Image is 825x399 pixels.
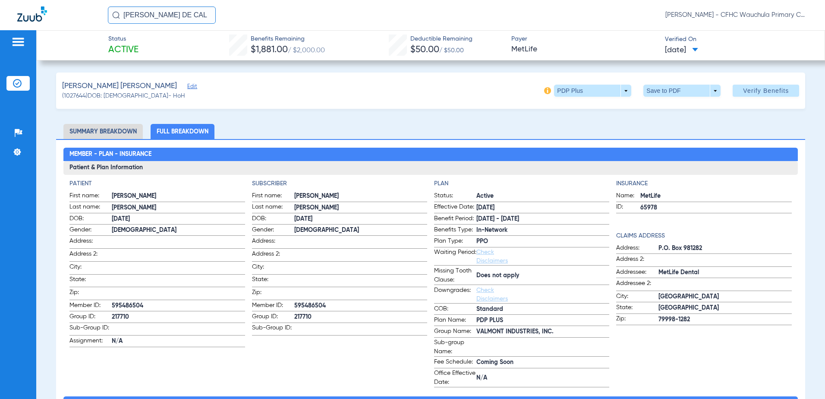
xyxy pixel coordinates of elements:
[434,191,476,202] span: Status:
[476,287,508,302] a: Check Disclaimers
[434,225,476,236] span: Benefits Type:
[252,225,294,236] span: Gender:
[252,203,294,213] span: Last name:
[112,192,245,201] span: [PERSON_NAME]
[434,214,476,225] span: Benefit Period:
[252,263,294,274] span: City:
[658,244,791,253] span: P.O. Box 981282
[410,35,472,44] span: Deductible Remaining
[252,275,294,287] span: State:
[434,304,476,315] span: COB:
[108,35,139,44] span: Status
[616,191,640,202] span: Name:
[63,148,798,161] h2: Member - Plan - Insurance
[476,374,609,383] span: N/A
[252,301,294,311] span: Member ID:
[640,192,791,201] span: MetLife
[476,305,609,314] span: Standard
[439,47,464,54] span: / $50.00
[252,323,294,335] span: Sub-Group ID:
[616,279,658,291] span: Addressee 2:
[294,301,427,310] span: 595486504
[434,286,476,303] span: Downgrades:
[434,179,609,188] app-breakdown-title: Plan
[476,192,609,201] span: Active
[476,249,508,264] a: Check Disclaimers
[112,313,245,322] span: 217710
[17,6,47,22] img: Zuub Logo
[616,179,791,188] h4: Insurance
[476,226,609,235] span: In-Network
[252,288,294,300] span: Zip:
[69,179,245,188] h4: Patient
[63,124,143,139] li: Summary Breakdown
[658,292,791,301] span: [GEOGRAPHIC_DATA]
[665,11,808,19] span: [PERSON_NAME] - CFHC Wauchula Primary Care Dental
[294,192,427,201] span: [PERSON_NAME]
[665,45,698,56] span: [DATE]
[69,301,112,311] span: Member ID:
[476,316,609,325] span: PDP PLUS
[434,358,476,368] span: Fee Schedule:
[658,315,791,324] span: 79998-1282
[434,316,476,326] span: Plan Name:
[616,231,791,241] h4: Claims Address
[616,292,658,302] span: City:
[252,250,294,261] span: Address 2:
[616,268,658,278] span: Addressee:
[112,203,245,212] span: [PERSON_NAME]
[251,35,325,44] span: Benefits Remaining
[69,336,112,347] span: Assignment:
[62,81,177,92] span: [PERSON_NAME] [PERSON_NAME]
[476,237,609,246] span: PPO
[69,225,112,236] span: Gender:
[69,312,112,323] span: Group ID:
[112,226,245,235] span: [DEMOGRAPHIC_DATA]
[434,203,476,213] span: Effective Date:
[294,313,427,322] span: 217710
[511,44,658,55] span: MetLife
[294,226,427,235] span: [DEMOGRAPHIC_DATA]
[69,263,112,274] span: City:
[252,214,294,225] span: DOB:
[743,87,789,94] span: Verify Benefits
[187,83,195,92] span: Edit
[112,11,120,19] img: Search Icon
[476,215,609,224] span: [DATE] - [DATE]
[252,312,294,323] span: Group ID:
[112,337,245,346] span: N/A
[151,124,214,139] li: Full Breakdown
[616,314,658,325] span: Zip:
[108,44,139,56] span: Active
[658,304,791,313] span: [GEOGRAPHIC_DATA]
[69,191,112,202] span: First name:
[252,179,427,188] h4: Subscriber
[511,35,658,44] span: Payer
[782,358,825,399] iframe: Chat Widget
[554,85,631,97] button: PDP Plus
[640,203,791,212] span: 65978
[62,92,185,101] span: (1027644) DOB: [DEMOGRAPHIC_DATA] - HoH
[108,6,216,24] input: Search for patients
[69,250,112,261] span: Address 2:
[476,203,609,212] span: [DATE]
[616,203,640,213] span: ID:
[251,45,288,54] span: $1,881.00
[294,203,427,212] span: [PERSON_NAME]
[69,323,112,335] span: Sub-Group ID:
[476,271,609,280] span: Does not apply
[69,275,112,287] span: State:
[434,369,476,387] span: Office Effective Date:
[288,47,325,54] span: / $2,000.00
[434,338,476,356] span: Sub-group Name:
[434,266,476,285] span: Missing Tooth Clause:
[665,35,811,44] span: Verified On
[733,85,799,97] button: Verify Benefits
[252,237,294,248] span: Address:
[476,327,609,336] span: VALMONT INDUSTRIES, INC.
